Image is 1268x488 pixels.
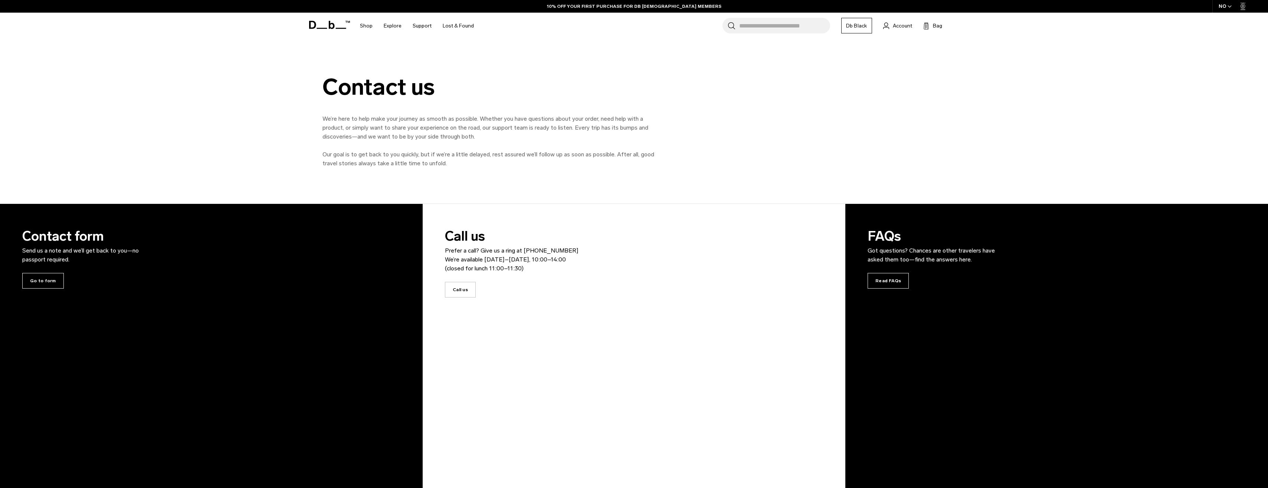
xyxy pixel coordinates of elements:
[443,13,474,39] a: Lost & Found
[547,3,721,10] a: 10% OFF YOUR FIRST PURCHASE FOR DB [DEMOGRAPHIC_DATA] MEMBERS
[322,114,656,141] p: We’re here to help make your journey as smooth as possible. Whether you have questions about your...
[868,246,1001,264] p: Got questions? Chances are other travelers have asked them too—find the answers here.
[868,226,1001,264] h3: FAQs
[445,246,579,273] p: Prefer a call? Give us a ring at [PHONE_NUMBER] We’re available [DATE]–[DATE], 10:00–14:00 (close...
[22,226,156,264] h3: Contact form
[22,246,156,264] p: Send us a note and we’ll get back to you—no passport required.
[445,226,579,273] h3: Call us
[322,75,656,100] div: Contact us
[22,273,64,289] span: Go to form
[384,13,402,39] a: Explore
[883,21,912,30] a: Account
[868,273,909,289] span: Read FAQs
[413,13,432,39] a: Support
[933,22,942,30] span: Bag
[923,21,942,30] button: Bag
[893,22,912,30] span: Account
[445,282,476,297] span: Call us
[354,13,479,39] nav: Main Navigation
[841,18,872,33] a: Db Black
[360,13,373,39] a: Shop
[322,150,656,168] p: Our goal is to get back to you quickly, but if we’re a little delayed, rest assured we’ll follow ...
